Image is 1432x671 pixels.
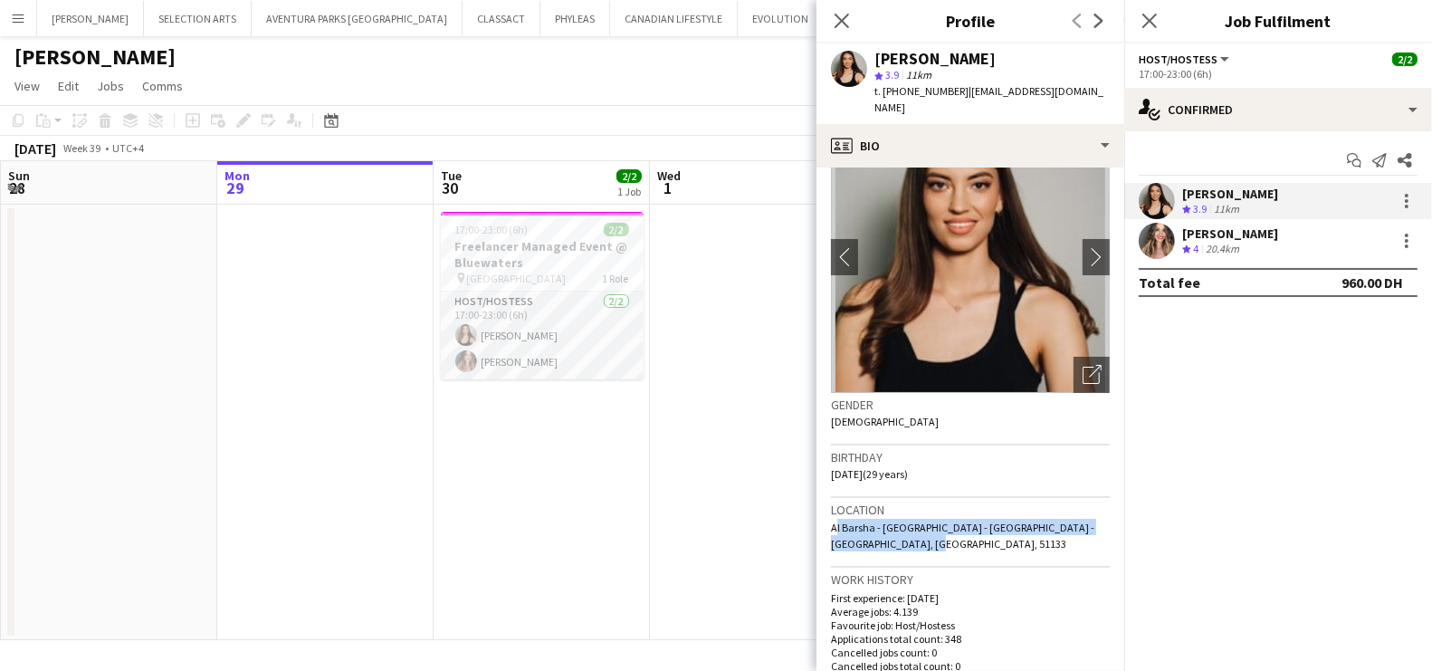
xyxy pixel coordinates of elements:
[831,397,1110,413] h3: Gender
[455,223,529,236] span: 17:00-23:00 (6h)
[58,78,79,94] span: Edit
[874,84,1103,114] span: | [EMAIL_ADDRESS][DOMAIN_NAME]
[604,223,629,236] span: 2/2
[831,449,1110,465] h3: Birthday
[616,169,642,183] span: 2/2
[222,177,250,198] span: 29
[617,185,641,198] div: 1 Job
[816,9,1124,33] h3: Profile
[14,78,40,94] span: View
[831,646,1110,659] p: Cancelled jobs count: 0
[831,605,1110,618] p: Average jobs: 4.139
[14,43,176,71] h1: [PERSON_NAME]
[1139,53,1217,66] span: Host/Hostess
[657,168,681,184] span: Wed
[902,68,935,81] span: 11km
[142,78,183,94] span: Comms
[1193,242,1198,255] span: 4
[874,51,996,67] div: [PERSON_NAME]
[144,1,252,36] button: SELECTION ARTS
[5,177,30,198] span: 28
[441,238,644,271] h3: Freelancer Managed Event @ Bluewaters
[97,78,124,94] span: Jobs
[831,632,1110,646] p: Applications total count: 348
[603,272,629,285] span: 1 Role
[37,1,144,36] button: [PERSON_NAME]
[224,168,250,184] span: Mon
[1210,202,1243,217] div: 11km
[816,124,1124,168] div: Bio
[441,292,644,379] app-card-role: Host/Hostess2/217:00-23:00 (6h)[PERSON_NAME][PERSON_NAME]
[874,84,969,98] span: t. [PHONE_NUMBER]
[831,502,1110,518] h3: Location
[135,74,190,98] a: Comms
[1124,88,1432,131] div: Confirmed
[831,618,1110,632] p: Favourite job: Host/Hostess
[1182,186,1278,202] div: [PERSON_NAME]
[738,1,824,36] button: EVOLUTION
[1341,273,1403,292] div: 960.00 DH
[1193,202,1207,216] span: 3.9
[610,1,738,36] button: CANADIAN LIFESTYLE
[831,571,1110,588] h3: Work history
[540,1,610,36] button: PHYLEAS
[1139,53,1232,66] button: Host/Hostess
[441,212,644,379] app-job-card: 17:00-23:00 (6h)2/2Freelancer Managed Event @ Bluewaters [GEOGRAPHIC_DATA]1 RoleHost/Hostess2/217...
[654,177,681,198] span: 1
[467,272,567,285] span: [GEOGRAPHIC_DATA]
[60,141,105,155] span: Week 39
[14,139,56,158] div: [DATE]
[831,467,908,481] span: [DATE] (29 years)
[831,521,1094,551] span: Al Barsha - [GEOGRAPHIC_DATA] - [GEOGRAPHIC_DATA] - [GEOGRAPHIC_DATA], [GEOGRAPHIC_DATA], 51133
[1202,242,1243,257] div: 20.4km
[831,121,1110,393] img: Crew avatar or photo
[1182,225,1278,242] div: [PERSON_NAME]
[1074,357,1110,393] div: Open photos pop-in
[885,68,899,81] span: 3.9
[1139,273,1200,292] div: Total fee
[90,74,131,98] a: Jobs
[438,177,462,198] span: 30
[51,74,86,98] a: Edit
[252,1,463,36] button: AVENTURA PARKS [GEOGRAPHIC_DATA]
[1392,53,1418,66] span: 2/2
[441,168,462,184] span: Tue
[112,141,144,155] div: UTC+4
[1124,9,1432,33] h3: Job Fulfilment
[463,1,540,36] button: CLASSACT
[831,415,939,428] span: [DEMOGRAPHIC_DATA]
[831,591,1110,605] p: First experience: [DATE]
[7,74,47,98] a: View
[8,168,30,184] span: Sun
[1139,67,1418,81] div: 17:00-23:00 (6h)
